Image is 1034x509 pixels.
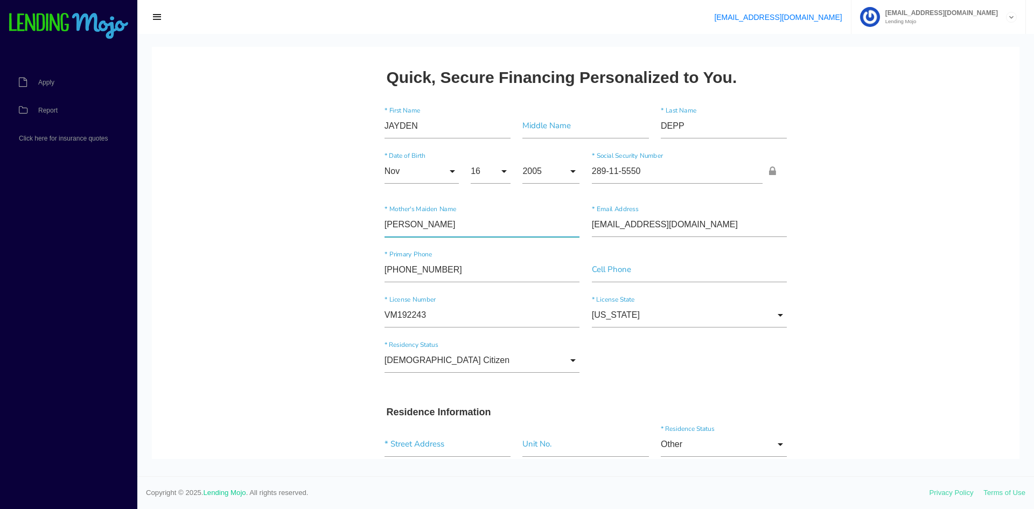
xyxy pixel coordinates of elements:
span: Report [38,107,58,114]
small: Lending Mojo [880,19,998,24]
h3: Residence Information [235,360,633,372]
span: Copyright © 2025. . All rights reserved. [146,487,930,498]
a: Privacy Policy [930,489,974,497]
span: [EMAIL_ADDRESS][DOMAIN_NAME] [880,10,998,16]
img: logo-small.png [8,13,129,40]
span: Apply [38,79,54,86]
h2: Quick, Secure Financing Personalized to You. [235,22,585,39]
a: Terms of Use [983,489,1025,497]
a: Lending Mojo [204,489,246,497]
span: Click here for insurance quotes [19,135,108,142]
img: Profile image [860,7,880,27]
a: [EMAIL_ADDRESS][DOMAIN_NAME] [714,13,842,22]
